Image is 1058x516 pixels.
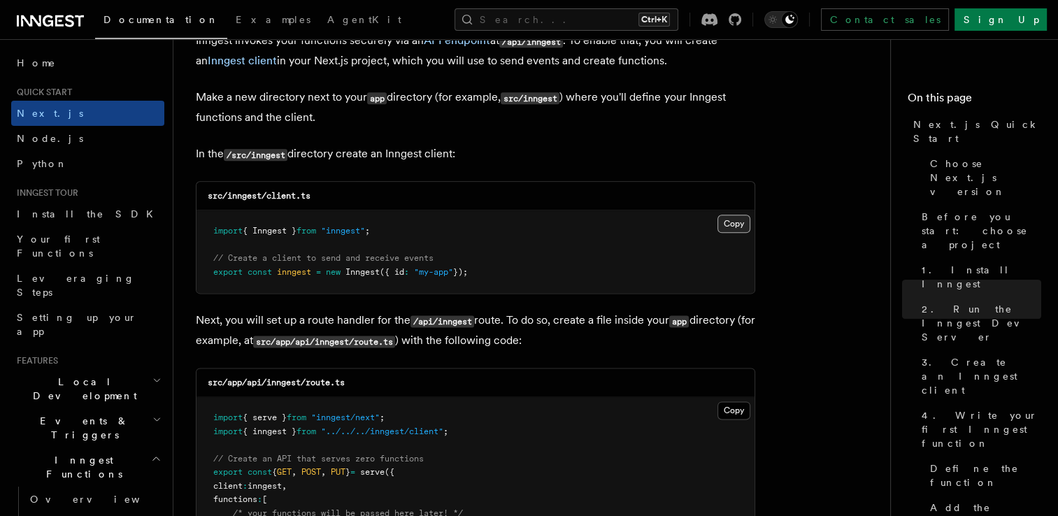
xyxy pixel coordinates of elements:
span: import [213,226,243,236]
a: Sign Up [955,8,1047,31]
span: functions [213,494,257,504]
span: 2. Run the Inngest Dev Server [922,302,1041,344]
span: Define the function [930,461,1041,489]
span: GET [277,467,292,477]
span: "inngest/next" [311,413,380,422]
a: Python [11,151,164,176]
span: Before you start: choose a project [922,210,1041,252]
span: 4. Write your first Inngest function [922,408,1041,450]
span: Choose Next.js version [930,157,1041,199]
span: // Create a client to send and receive events [213,253,434,263]
code: /api/inngest [410,315,474,327]
a: Your first Functions [11,227,164,266]
span: : [404,267,409,277]
span: Events & Triggers [11,414,152,442]
a: Node.js [11,126,164,151]
h4: On this page [908,89,1041,112]
kbd: Ctrl+K [638,13,670,27]
a: Contact sales [821,8,949,31]
span: : [257,494,262,504]
a: Documentation [95,4,227,39]
span: { [272,467,277,477]
span: 1. Install Inngest [922,263,1041,291]
span: export [213,267,243,277]
span: AgentKit [327,14,401,25]
button: Inngest Functions [11,447,164,487]
span: const [248,467,272,477]
span: Inngest [345,267,380,277]
span: inngest [277,267,311,277]
code: src/inngest/client.ts [208,191,310,201]
span: Documentation [103,14,219,25]
a: Home [11,50,164,76]
span: { Inngest } [243,226,296,236]
p: Make a new directory next to your directory (for example, ) where you'll define your Inngest func... [196,87,755,127]
a: Setting up your app [11,305,164,344]
span: client [213,481,243,491]
span: import [213,413,243,422]
code: app [669,315,689,327]
span: { inngest } [243,427,296,436]
code: /src/inngest [224,149,287,161]
span: ; [380,413,385,422]
span: Next.js Quick Start [913,117,1041,145]
span: ; [443,427,448,436]
span: from [296,226,316,236]
span: Your first Functions [17,234,100,259]
span: = [350,467,355,477]
a: Leveraging Steps [11,266,164,305]
code: app [367,92,387,104]
span: Inngest tour [11,187,78,199]
a: Define the function [924,456,1041,495]
span: PUT [331,467,345,477]
span: Install the SDK [17,208,162,220]
span: serve [360,467,385,477]
code: src/inngest [501,92,559,104]
p: In the directory create an Inngest client: [196,144,755,164]
p: Next, you will set up a route handler for the route. To do so, create a file inside your director... [196,310,755,351]
span: Home [17,56,56,70]
span: = [316,267,321,277]
span: , [282,481,287,491]
span: POST [301,467,321,477]
span: new [326,267,341,277]
span: Next.js [17,108,83,119]
span: } [345,467,350,477]
span: "../../../inngest/client" [321,427,443,436]
span: Examples [236,14,310,25]
a: 1. Install Inngest [916,257,1041,296]
button: Toggle dark mode [764,11,798,28]
a: Choose Next.js version [924,151,1041,204]
span: ({ [385,467,394,477]
span: Local Development [11,375,152,403]
span: Python [17,158,68,169]
span: ; [365,226,370,236]
span: 3. Create an Inngest client [922,355,1041,397]
a: 4. Write your first Inngest function [916,403,1041,456]
span: Overview [30,494,174,505]
button: Copy [717,215,750,233]
a: Next.js Quick Start [908,112,1041,151]
span: Setting up your app [17,312,137,337]
a: Inngest client [208,54,277,67]
a: AgentKit [319,4,410,38]
p: Inngest invokes your functions securely via an at . To enable that, you will create an in your Ne... [196,31,755,71]
span: Leveraging Steps [17,273,135,298]
button: Copy [717,401,750,420]
code: src/app/api/inngest/route.ts [208,378,345,387]
span: from [296,427,316,436]
span: , [292,467,296,477]
span: Inngest Functions [11,453,151,481]
span: import [213,427,243,436]
a: 2. Run the Inngest Dev Server [916,296,1041,350]
a: Install the SDK [11,201,164,227]
span: Features [11,355,58,366]
button: Search...Ctrl+K [455,8,678,31]
span: // Create an API that serves zero functions [213,454,424,464]
span: [ [262,494,267,504]
span: { serve } [243,413,287,422]
span: export [213,467,243,477]
code: src/app/api/inngest/route.ts [253,336,395,347]
a: Overview [24,487,164,512]
span: "inngest" [321,226,365,236]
